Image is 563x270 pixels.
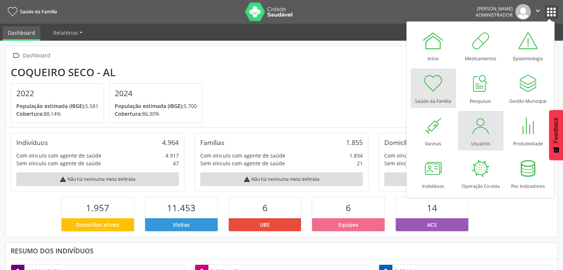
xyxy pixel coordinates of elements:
a: Pec Indicadores [505,153,551,193]
div: 4.917 [165,152,179,159]
span: 6 [346,202,351,214]
span: 11.453 [167,202,195,214]
div: Sem vínculo com agente de saúde [200,159,285,167]
span: Cobertura: [16,110,44,117]
p: 86,30% [115,110,197,118]
div: 4.964 [162,138,179,146]
a: Gestão Municipal [505,68,551,108]
div: 1.855 [346,138,363,146]
a: Usuários [458,111,503,151]
div: Não há nenhuma meta definida [200,172,363,186]
span: 6 [262,202,268,214]
div: Domicílios [384,138,415,146]
div: 1.834 [349,152,363,159]
span: Administrador [476,12,513,18]
div: Sem vínculo com agente de saúde [384,159,469,167]
span: Visitas [173,221,190,229]
img: img [515,4,531,20]
a: Relatórios [48,26,88,39]
div: Não há nenhuma meta definida [384,172,547,186]
div: Dashboard [21,50,51,61]
span: Relatórios [53,29,78,36]
p: 88,14% [16,110,98,118]
h4: 2022 [16,89,98,98]
div: Resumo dos indivíduos [11,247,552,255]
a: Operação Co-vida [458,153,503,193]
span: Domicílios ativos [76,221,119,229]
a: Indivíduos [410,153,456,193]
div: 47 [173,159,179,167]
a: Dashboard [3,26,40,41]
a: Saúde da Família [410,68,456,108]
span: UBS [260,221,270,229]
span: População estimada (IBGE): [16,102,85,109]
a: Vacinas [410,111,456,151]
button: apps [545,6,558,18]
a: Pesquisas [458,68,503,108]
div: Indivíduos [16,138,48,146]
i: warning [60,176,66,183]
div: Famílias [200,138,224,146]
a: Produtividade [505,111,551,151]
div: 21 [357,159,363,167]
div: Com vínculo com agente de saúde [384,152,469,159]
span: 14 [427,202,437,214]
div: Sem vínculo com agente de saúde [16,159,101,167]
span: Feedback [553,117,559,143]
span: 1.957 [86,202,109,214]
i:  [11,50,21,61]
a: Saúde da Família [5,6,57,18]
a: Início [410,26,456,65]
div: [PERSON_NAME] [476,6,513,12]
p: 5.700 [115,102,197,110]
a: Medicamentos [458,26,503,65]
span: Equipes [338,221,358,229]
h4: 2024 [115,89,197,98]
p: 5.581 [16,102,98,110]
div: Não há nenhuma meta definida [16,172,179,186]
span: Saúde da Família [20,9,57,15]
a:  Dashboard [11,50,51,61]
span: População estimada (IBGE): [115,102,184,109]
i:  [534,7,542,15]
i: warning [244,176,250,183]
div: Com vínculo com agente de saúde [200,152,285,159]
div: Com vínculo com agente de saúde [16,152,101,159]
span: Cobertura: [115,110,142,117]
button: Feedback - Mostrar pesquisa [549,110,563,160]
button:  [531,4,545,20]
a: Epidemiologia [505,26,551,65]
span: ACS [427,221,437,229]
div: Coqueiro Seco - AL [11,66,208,78]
